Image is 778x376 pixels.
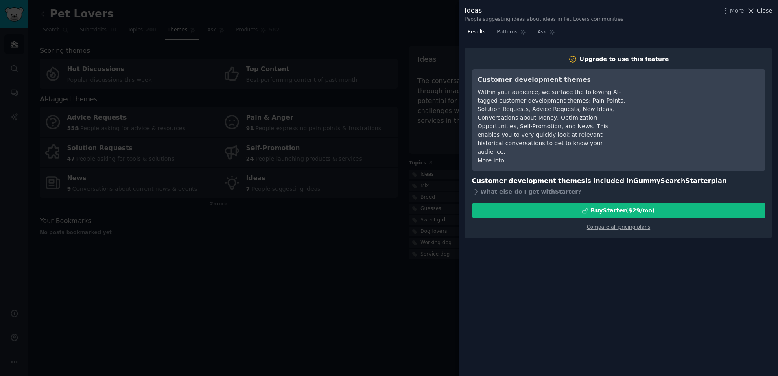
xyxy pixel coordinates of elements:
[478,157,504,164] a: More info
[472,203,765,218] button: BuyStarter($29/mo)
[465,6,623,16] div: Ideas
[494,26,529,42] a: Patterns
[730,7,744,15] span: More
[638,75,760,136] iframe: YouTube video player
[587,224,650,230] a: Compare all pricing plans
[721,7,744,15] button: More
[633,177,711,185] span: GummySearch Starter
[465,16,623,23] div: People suggesting ideas about ideas in Pet Lovers communities
[538,28,546,36] span: Ask
[591,206,655,215] div: Buy Starter ($ 29 /mo )
[478,88,626,156] div: Within your audience, we surface the following AI-tagged customer development themes: Pain Points...
[478,75,626,85] h3: Customer development themes
[757,7,772,15] span: Close
[747,7,772,15] button: Close
[472,186,765,197] div: What else do I get with Starter ?
[468,28,485,36] span: Results
[535,26,558,42] a: Ask
[580,55,669,63] div: Upgrade to use this feature
[465,26,488,42] a: Results
[497,28,517,36] span: Patterns
[472,176,765,186] h3: Customer development themes is included in plan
